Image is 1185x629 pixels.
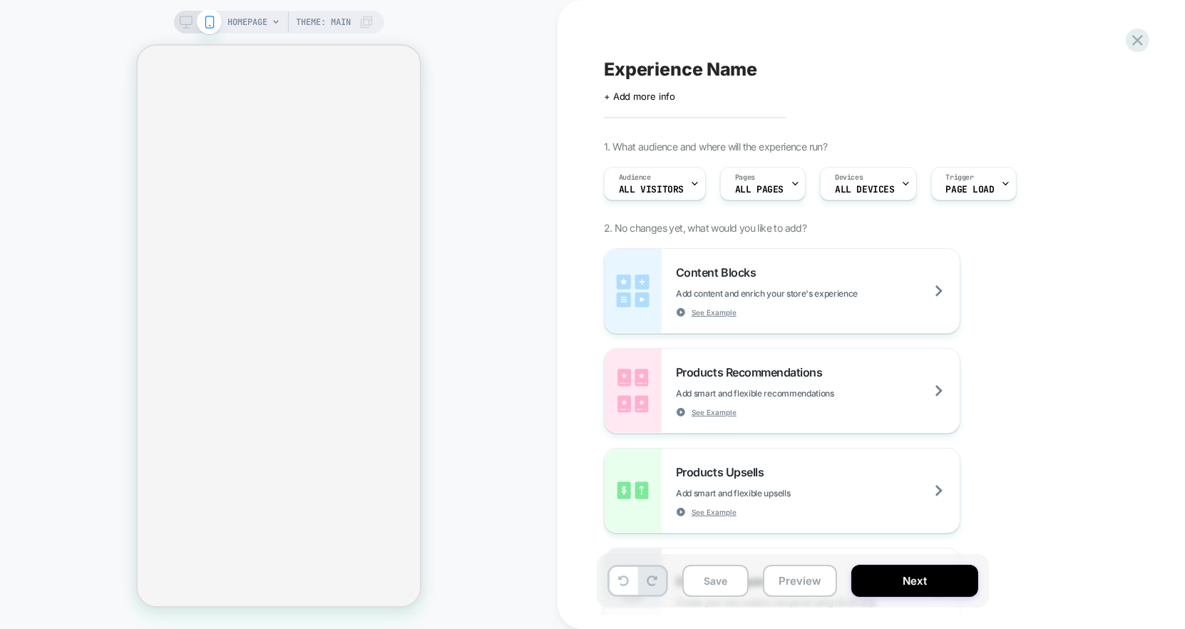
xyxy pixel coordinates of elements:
[692,307,737,317] span: See Example
[692,407,737,417] span: See Example
[676,288,929,299] span: Add content and enrich your store's experience
[851,565,978,597] button: Next
[619,185,684,195] span: All Visitors
[835,185,894,195] span: ALL DEVICES
[676,265,763,280] span: Content Blocks
[735,173,755,183] span: Pages
[676,388,906,399] span: Add smart and flexible recommendations
[682,565,749,597] button: Save
[604,91,675,102] span: + Add more info
[676,365,829,379] span: Products Recommendations
[676,465,771,479] span: Products Upsells
[228,11,268,34] span: HOMEPAGE
[604,58,757,80] span: Experience Name
[763,565,837,597] button: Preview
[835,173,863,183] span: Devices
[692,507,737,517] span: See Example
[604,222,806,234] span: 2. No changes yet, what would you like to add?
[297,11,352,34] span: Theme: MAIN
[946,173,974,183] span: Trigger
[619,173,651,183] span: Audience
[946,185,995,195] span: Page Load
[735,185,784,195] span: ALL PAGES
[676,488,861,498] span: Add smart and flexible upsells
[604,140,827,153] span: 1. What audience and where will the experience run?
